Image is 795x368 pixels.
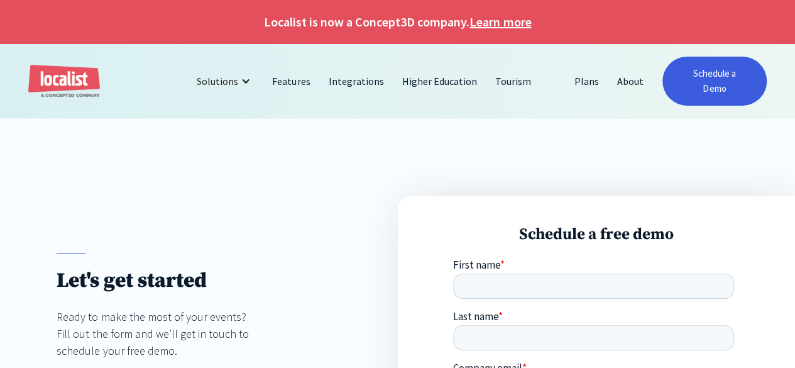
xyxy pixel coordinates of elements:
a: About [608,66,653,96]
h1: Let's get started [57,268,255,294]
div: Ready to make the most of your events? Fill out the form and we’ll get in touch to schedule your ... [57,308,255,359]
a: Plans [565,66,608,96]
a: Integrations [319,66,393,96]
a: Learn more [469,13,531,31]
div: Solutions [187,66,263,96]
div: Solutions [197,74,238,89]
a: home [28,65,100,98]
a: Higher Education [393,66,486,96]
a: Features [263,66,319,96]
a: Tourism [486,66,540,96]
h3: Schedule a free demo [453,225,739,244]
a: Schedule a Demo [662,57,767,106]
